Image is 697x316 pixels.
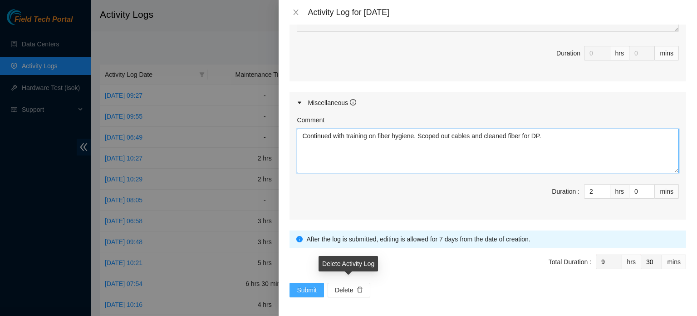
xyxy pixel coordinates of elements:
[290,92,686,113] div: Miscellaneous info-circle
[610,184,629,199] div: hrs
[297,100,302,105] span: caret-right
[306,234,679,244] div: After the log is submitted, editing is allowed for 7 days from the date of creation.
[297,115,324,125] label: Comment
[610,46,629,60] div: hrs
[662,255,686,269] div: mins
[297,129,679,173] textarea: Comment
[292,9,299,16] span: close
[290,8,302,17] button: Close
[655,184,679,199] div: mins
[328,283,370,297] button: Deletedelete
[319,256,378,271] div: Delete Activity Log
[655,46,679,60] div: mins
[296,236,303,242] span: info-circle
[556,48,580,58] div: Duration
[357,286,363,294] span: delete
[350,99,356,105] span: info-circle
[308,7,686,17] div: Activity Log for [DATE]
[622,255,641,269] div: hrs
[297,285,317,295] span: Submit
[308,98,356,108] div: Miscellaneous
[290,283,324,297] button: Submit
[549,257,591,267] div: Total Duration :
[552,186,579,196] div: Duration :
[335,285,353,295] span: Delete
